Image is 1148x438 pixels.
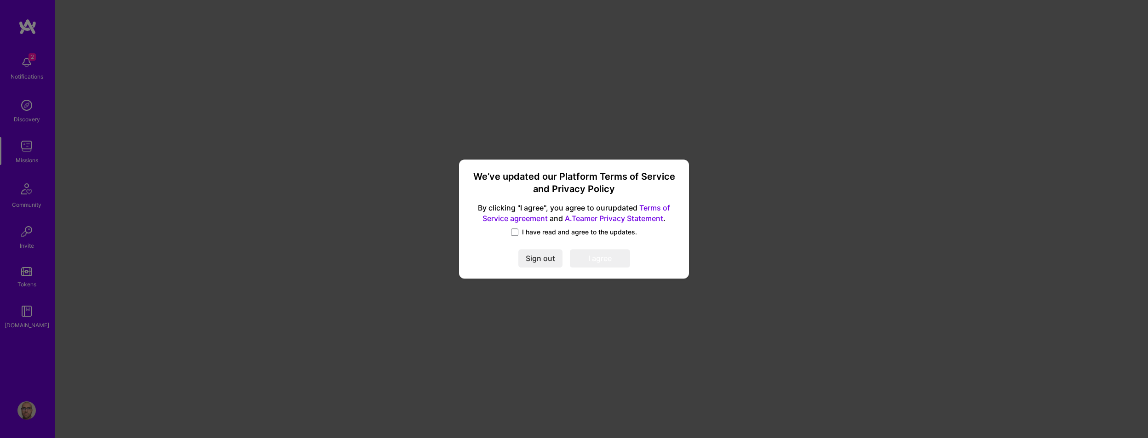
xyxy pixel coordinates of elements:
[518,249,563,267] button: Sign out
[570,249,630,267] button: I agree
[470,171,678,196] h3: We’ve updated our Platform Terms of Service and Privacy Policy
[565,214,663,223] a: A.Teamer Privacy Statement
[470,203,678,224] span: By clicking "I agree", you agree to our updated and .
[482,204,670,223] a: Terms of Service agreement
[522,228,637,237] span: I have read and agree to the updates.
